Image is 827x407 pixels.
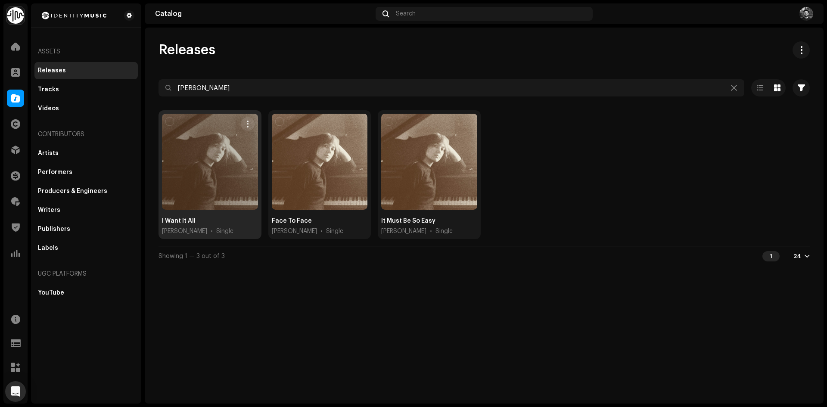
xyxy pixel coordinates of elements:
[34,62,138,79] re-m-nav-item: Releases
[159,253,225,259] span: Showing 1 — 3 out of 3
[38,207,60,214] div: Writers
[211,227,213,236] span: •
[38,10,110,21] img: 2d8271db-5505-4223-b535-acbbe3973654
[38,67,66,74] div: Releases
[38,289,64,296] div: YouTube
[320,227,323,236] span: •
[38,150,59,157] div: Artists
[38,188,107,195] div: Producers & Engineers
[34,100,138,117] re-m-nav-item: Videos
[272,227,317,236] span: Mia Wilson
[34,202,138,219] re-m-nav-item: Writers
[435,227,453,236] div: Single
[159,79,744,96] input: Search
[396,10,416,17] span: Search
[326,227,343,236] div: Single
[38,169,72,176] div: Performers
[216,227,233,236] div: Single
[762,251,780,261] div: 1
[34,145,138,162] re-m-nav-item: Artists
[38,105,59,112] div: Videos
[38,226,70,233] div: Publishers
[793,253,801,260] div: 24
[381,227,426,236] span: Mia Wilson
[34,239,138,257] re-m-nav-item: Labels
[272,217,312,225] div: Face To Face
[5,381,26,402] div: Open Intercom Messenger
[155,10,372,17] div: Catalog
[34,284,138,301] re-m-nav-item: YouTube
[34,41,138,62] re-a-nav-header: Assets
[34,221,138,238] re-m-nav-item: Publishers
[430,227,432,236] span: •
[162,217,196,225] div: I Want It All
[34,264,138,284] re-a-nav-header: UGC Platforms
[799,7,813,21] img: 8f0a1b11-7d8f-4593-a589-2eb09cc2b231
[34,124,138,145] re-a-nav-header: Contributors
[7,7,24,24] img: 0f74c21f-6d1c-4dbc-9196-dbddad53419e
[162,227,207,236] span: Mia Wilson
[381,217,435,225] div: It Must Be So Easy
[38,245,58,252] div: Labels
[34,164,138,181] re-m-nav-item: Performers
[34,183,138,200] re-m-nav-item: Producers & Engineers
[159,41,215,59] span: Releases
[38,86,59,93] div: Tracks
[34,81,138,98] re-m-nav-item: Tracks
